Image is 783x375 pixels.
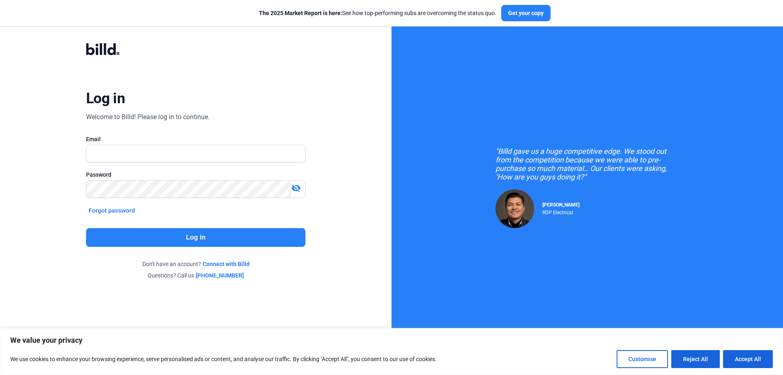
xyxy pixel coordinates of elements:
button: Get your copy [501,5,551,21]
button: Log in [86,228,305,247]
div: Welcome to Billd! Please log in to continue. [86,112,210,122]
div: See how top-performing subs are overcoming the status quo. [259,9,496,17]
div: RDP Electrical [542,208,580,215]
a: Connect with Billd [203,260,250,268]
div: "Billd gave us a huge competitive edge. We stood out from the competition because we were able to... [495,147,679,181]
img: Raul Pacheco [495,189,534,228]
p: We use cookies to enhance your browsing experience, serve personalised ads or content, and analys... [10,354,437,364]
mat-icon: visibility_off [291,183,301,193]
button: Accept All [723,350,773,368]
p: We value your privacy [10,335,773,345]
div: Email [86,135,305,143]
div: Log in [86,89,125,107]
button: Forgot password [86,206,137,215]
span: [PERSON_NAME] [542,202,580,208]
a: [PHONE_NUMBER] [196,271,244,280]
div: Password [86,171,305,179]
span: The 2025 Market Report is here: [259,10,342,16]
button: Customise [617,350,668,368]
button: Reject All [671,350,720,368]
div: Don't have an account? [86,260,305,268]
div: Questions? Call us [86,271,305,280]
